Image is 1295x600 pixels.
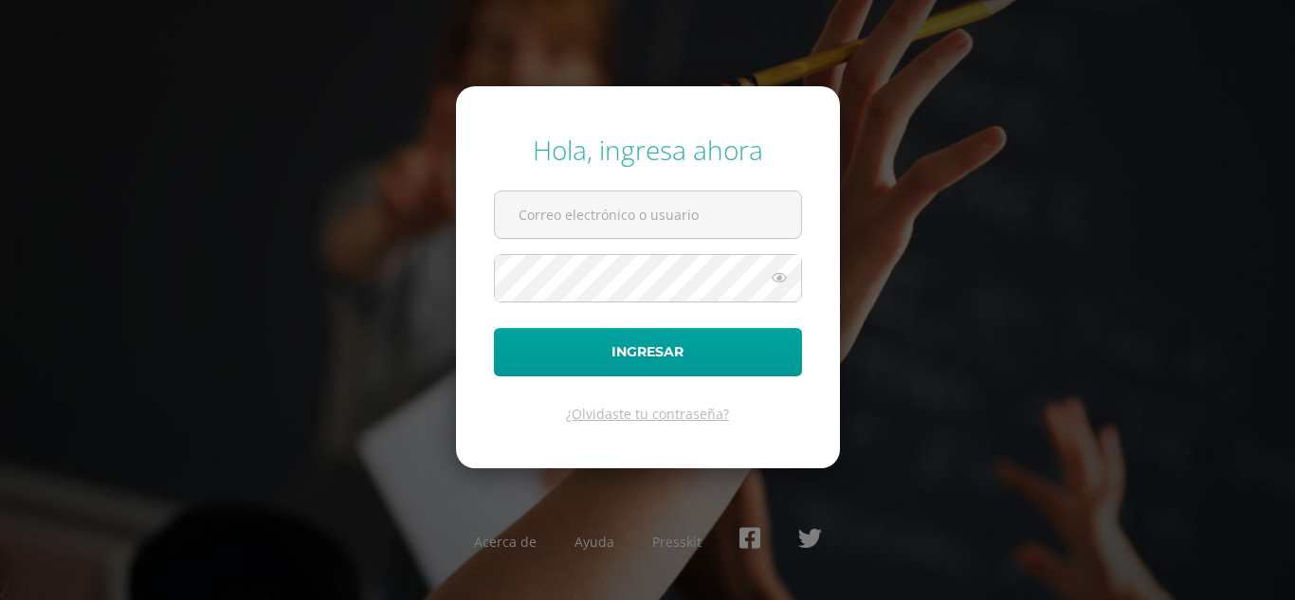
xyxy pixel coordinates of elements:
[474,533,537,551] a: Acerca de
[575,533,614,551] a: Ayuda
[494,328,802,376] button: Ingresar
[494,132,802,168] div: Hola, ingresa ahora
[652,533,702,551] a: Presskit
[495,191,801,238] input: Correo electrónico o usuario
[566,405,729,423] a: ¿Olvidaste tu contraseña?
